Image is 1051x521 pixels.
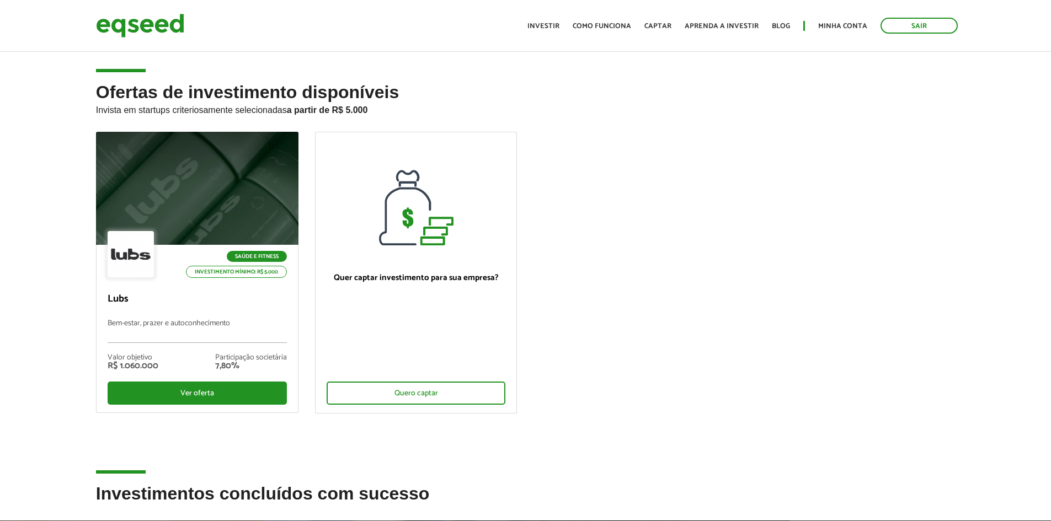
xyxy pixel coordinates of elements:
[573,23,631,30] a: Como funciona
[108,354,158,362] div: Valor objetivo
[527,23,559,30] a: Investir
[96,484,956,520] h2: Investimentos concluídos com sucesso
[818,23,867,30] a: Minha conta
[96,132,298,413] a: Saúde e Fitness Investimento mínimo: R$ 5.000 Lubs Bem-estar, prazer e autoconhecimento Valor obj...
[772,23,790,30] a: Blog
[327,273,506,283] p: Quer captar investimento para sua empresa?
[315,132,518,413] a: Quer captar investimento para sua empresa? Quero captar
[287,105,368,115] strong: a partir de R$ 5.000
[215,354,287,362] div: Participação societária
[644,23,671,30] a: Captar
[96,83,956,132] h2: Ofertas de investimento disponíveis
[108,362,158,370] div: R$ 1.060.000
[108,293,287,305] p: Lubs
[881,18,958,34] a: Sair
[215,362,287,370] div: 7,80%
[108,382,287,405] div: Ver oferta
[227,251,287,262] p: Saúde e Fitness
[96,11,184,40] img: EqSeed
[96,102,956,115] p: Invista em startups criteriosamente selecionadas
[685,23,759,30] a: Aprenda a investir
[186,266,287,278] p: Investimento mínimo: R$ 5.000
[108,319,287,343] p: Bem-estar, prazer e autoconhecimento
[327,382,506,405] div: Quero captar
